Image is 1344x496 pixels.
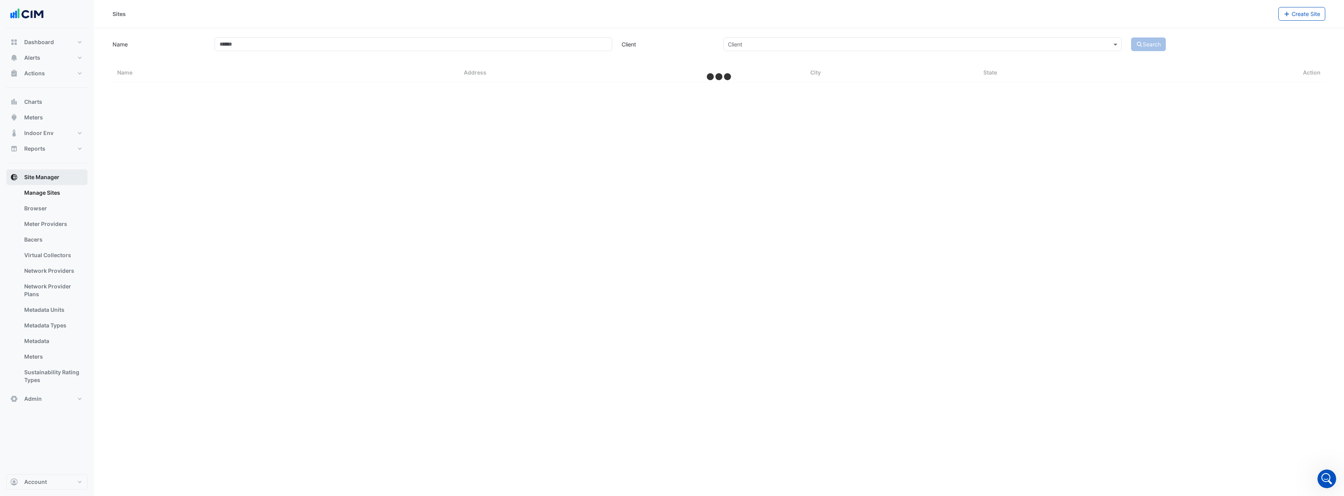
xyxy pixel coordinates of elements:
a: Bacers [18,232,88,247]
button: Site Manager [6,169,88,185]
button: Indoor Env [6,125,88,141]
a: Network Providers [18,263,88,279]
span: Charts [24,98,42,106]
button: Account [6,474,88,490]
button: Dashboard [6,34,88,50]
span: City [810,69,821,76]
label: Client [617,37,719,51]
span: Reports [24,145,45,153]
h1: Messages [58,4,100,17]
span: Indoor Env [24,129,54,137]
app-icon: Site Manager [10,173,18,181]
span: Messages [102,263,132,268]
span: State [983,69,997,76]
img: Company Logo [9,6,45,22]
a: Metadata Types [18,318,88,333]
div: Site Manager [6,185,88,391]
a: Manage Sites [18,185,88,201]
app-icon: Indoor Env [10,129,18,137]
span: Account [24,478,47,486]
span: Site Manager [24,173,59,181]
span: Meters [24,114,43,121]
a: Meter Providers [18,216,88,232]
iframe: Intercom live chat [1317,469,1336,488]
h2: No messages [52,130,104,139]
app-icon: Dashboard [10,38,18,46]
label: Name [108,37,210,51]
div: Sites [113,10,126,18]
span: Home [31,263,47,268]
a: Browser [18,201,88,216]
app-icon: Admin [10,395,18,403]
app-icon: Charts [10,98,18,106]
button: Actions [6,66,88,81]
app-icon: Reports [10,145,18,153]
span: Address [464,69,486,76]
span: Create Site [1292,11,1320,17]
span: Actions [24,69,45,77]
span: Admin [24,395,42,403]
span: Messages from the team will be shown here [18,147,139,155]
button: Meters [6,110,88,125]
div: Close [137,3,151,17]
span: Dashboard [24,38,54,46]
app-icon: Alerts [10,54,18,62]
a: Virtual Collectors [18,247,88,263]
a: Network Provider Plans [18,279,88,302]
a: Metadata [18,333,88,349]
app-icon: Actions [10,69,18,77]
button: Messages [78,244,156,275]
button: Reports [6,141,88,156]
span: Name [117,69,132,76]
app-icon: Meters [10,114,18,121]
a: Meters [18,349,88,364]
span: Action [1303,68,1321,77]
button: Alerts [6,50,88,66]
button: Create Site [1278,7,1326,21]
button: Charts [6,94,88,110]
a: Metadata Units [18,302,88,318]
a: Sustainability Rating Types [18,364,88,388]
button: Admin [6,391,88,407]
span: Alerts [24,54,40,62]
